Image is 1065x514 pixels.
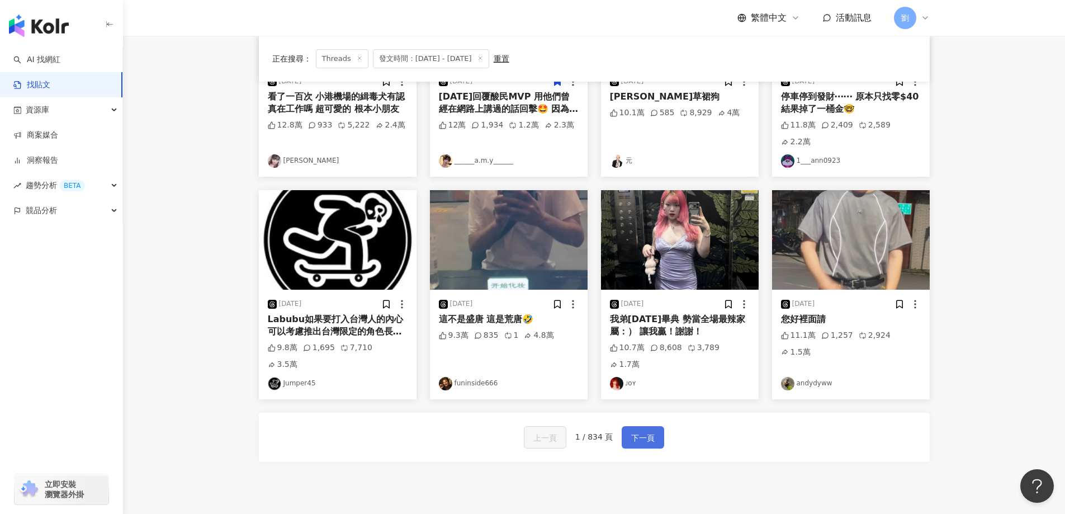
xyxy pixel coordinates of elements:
div: BETA [59,180,85,191]
span: 發文時間：[DATE] - [DATE] [373,49,489,68]
img: KOL Avatar [268,377,281,390]
div: 2,924 [859,330,891,341]
div: 9.3萬 [439,330,468,341]
span: Threads [316,49,368,68]
img: KOL Avatar [439,154,452,168]
div: 8,608 [650,342,682,353]
span: 下一頁 [631,431,655,445]
div: 1.7萬 [610,359,640,370]
img: KOL Avatar [781,377,794,390]
img: KOL Avatar [610,377,623,390]
div: 1,257 [821,330,853,341]
div: 1,695 [303,342,335,353]
div: 您好裡面請 [781,313,921,326]
div: 11.1萬 [781,330,816,341]
a: KOL Avatar元 [610,154,750,168]
div: 3,789 [688,342,720,353]
iframe: Help Scout Beacon - Open [1020,469,1054,503]
img: post-image [772,190,930,290]
div: [DATE]回覆酸民MVP 用他們曾經在網路上講過的話回擊🤩 因為已經有很多人已經把留言刪掉了 趕快整理起來不然我怕以後沒有這麼好看的東西😍😍 [439,91,579,116]
div: 835 [474,330,499,341]
span: 1 / 834 頁 [575,432,613,441]
img: KOL Avatar [268,154,281,168]
span: 劉 [901,12,909,24]
div: 9.8萬 [268,342,297,353]
span: 資源庫 [26,97,49,122]
span: 活動訊息 [836,12,872,23]
a: chrome extension立即安裝 瀏覽器外掛 [15,474,108,504]
div: 2,409 [821,120,853,131]
img: KOL Avatar [781,154,794,168]
div: 12萬 [439,120,466,131]
div: 停車停到發財⋯⋯ 原本只找零$40 結果掉了一桶金🤓 [781,91,921,116]
img: post-image [259,190,416,290]
div: 2.4萬 [376,120,405,131]
div: 1 [504,330,519,341]
a: KOL Avatar1___ann0923 [781,154,921,168]
div: 1,934 [471,120,503,131]
img: logo [9,15,69,37]
div: 585 [650,107,675,119]
img: chrome extension [18,480,40,498]
button: 上一頁 [524,426,566,449]
a: KOL Avatarandydyww [781,377,921,390]
div: 重置 [494,54,509,63]
a: 商案媒合 [13,130,58,141]
a: 找貼文 [13,79,50,91]
img: KOL Avatar [610,154,623,168]
div: 10.1萬 [610,107,645,119]
span: 趨勢分析 [26,173,85,198]
a: KOL AvatarJumper45 [268,377,408,390]
div: 我弟[DATE]畢典 勢當全場最辣家屬：） 讓我贏！謝謝！ [610,313,750,338]
div: 7,710 [340,342,372,353]
div: 933 [308,120,333,131]
div: 11.8萬 [781,120,816,131]
div: 2.3萬 [545,120,574,131]
div: 1.2萬 [509,120,538,131]
span: 競品分析 [26,198,57,223]
div: 3.5萬 [268,359,297,370]
a: searchAI 找網紅 [13,54,60,65]
span: 立即安裝 瀏覽器外掛 [45,479,84,499]
img: KOL Avatar [439,377,452,390]
img: post-image [601,190,759,290]
div: 12.8萬 [268,120,302,131]
div: 1.5萬 [781,347,811,358]
a: KOL Avatar______a.m.y______ [439,154,579,168]
div: 2,589 [859,120,891,131]
a: KOL Avatarᴊᴏʏ [610,377,750,390]
div: 這不是盛唐 這是荒唐🤣 [439,313,579,326]
div: 10.7萬 [610,342,645,353]
div: [DATE] [450,299,473,309]
img: post-image [430,190,588,290]
div: [PERSON_NAME]草裙狗 [610,91,750,103]
div: 4萬 [718,107,740,119]
button: 下一頁 [622,426,664,449]
div: 5,222 [338,120,370,131]
div: 2.2萬 [781,136,811,148]
div: [DATE] [792,299,815,309]
div: 4.8萬 [524,330,553,341]
a: 洞察報告 [13,155,58,166]
div: [DATE] [279,299,302,309]
a: KOL Avatar[PERSON_NAME] [268,154,408,168]
div: 8,929 [680,107,712,119]
div: [DATE] [621,299,644,309]
div: 看了一百次 小港機場的緝毒犬有認真在工作嗎 超可愛的 根本小朋友 [268,91,408,116]
a: KOL Avatarfuninside666 [439,377,579,390]
span: 正在搜尋 ： [272,54,311,63]
div: Labubu如果要打入台灣人的內心 可以考慮推出台灣限定的角色長相 長得一臉生氣樣叫Kipupu 或是一臉疲憊樣叫[PERSON_NAME] [268,313,408,338]
span: 繁體中文 [751,12,787,24]
span: rise [13,182,21,190]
